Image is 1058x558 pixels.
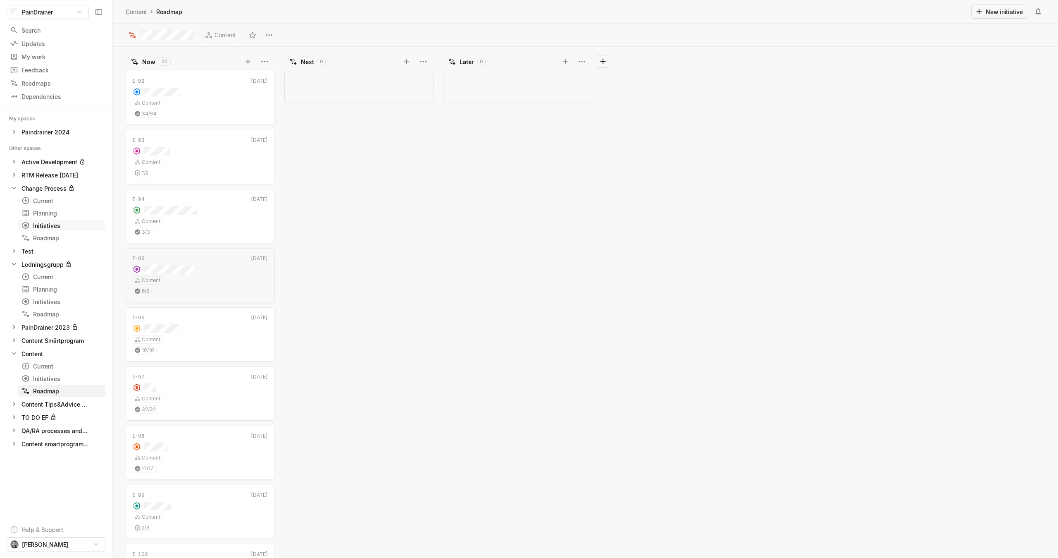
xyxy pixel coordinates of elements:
div: 34 / 34 [133,110,159,118]
div: My work [10,53,102,61]
span: Content [142,454,160,462]
div: I-100 [133,551,148,558]
a: PainDrainer 2023 [7,321,105,333]
div: Paindrainer 2024 [7,126,105,138]
a: Content smärtprogram US [7,438,105,450]
div: Now [142,57,155,66]
a: Ledningsgrupp [7,259,105,270]
a: Content [7,348,105,359]
div: [DATE] [251,314,268,321]
div: 20 [159,57,171,66]
div: Initiatives [21,297,102,306]
div: [DATE] [251,196,268,203]
div: Roadmap [21,310,102,319]
a: Change Process [7,182,105,194]
div: Ledningsgrupp [21,260,64,269]
div: Dependencies [10,92,102,101]
span: Content [214,29,236,41]
button: PainDrainer [7,5,89,19]
a: Initiatives [18,373,105,384]
div: Initiatives [21,221,72,230]
div: Updates [10,39,102,48]
span: Content [142,277,160,284]
a: I-97[DATE]Content32/32 [126,366,275,421]
div: 0 [317,57,326,66]
div: Roadmap [155,6,184,17]
img: erik%20F.jfif [10,540,19,548]
div: Planning [21,285,102,294]
div: grid [126,68,279,558]
a: Current [18,360,105,372]
div: I-98[DATE]Content17/17 [126,423,275,482]
a: Roadmaps [7,77,105,89]
div: My spaces [9,115,45,123]
a: I-92[DATE]Content34/34 [126,71,275,125]
div: I-96 [133,314,145,321]
div: 32 / 32 [133,405,158,414]
a: Current [18,271,105,283]
div: [DATE] [251,137,268,144]
div: Other spaces [9,144,51,153]
div: 17 / 17 [133,465,156,473]
a: My work [7,50,105,63]
a: I-93[DATE]Content1/2 [126,130,275,184]
div: 10 / 10 [133,346,157,354]
div: [DATE] [251,432,268,440]
a: Planning [18,283,105,295]
div: I-94[DATE]Content3/3 [126,187,275,246]
div: I-93[DATE]Content1/2 [126,127,275,187]
div: Next [301,57,314,66]
span: PainDrainer [22,8,53,17]
span: Content [142,218,160,225]
a: QA/RA processes and documents [7,425,105,436]
span: Content [142,336,160,343]
div: I-92 [133,77,145,85]
div: I-98 [133,432,145,440]
div: 1 / 2 [133,169,151,177]
div: [DATE] [251,491,268,499]
a: Dependencies [7,90,105,103]
div: PainDrainer 2023 [21,323,70,332]
div: Content smärtprogram US [21,440,89,448]
div: Current [21,273,102,281]
div: Feedback [10,66,102,74]
div: grid [284,68,437,558]
div: Current [21,196,102,205]
a: Search [7,24,105,36]
a: Test [7,245,105,257]
div: I-97 [133,373,145,381]
div: Initiatives [21,374,102,383]
div: Roadmap [21,234,102,242]
div: I-92[DATE]Content34/34 [126,68,275,127]
a: I-99[DATE]Content2/3 [126,485,275,539]
div: I-95[DATE]Content6/6 [126,246,275,305]
a: Content Smärtprogram [7,335,105,346]
div: Content Tips&Advice US [7,398,105,410]
button: New initiative [971,5,1028,19]
span: [PERSON_NAME] [22,540,68,549]
span: Content [142,158,160,166]
div: I-93 [133,137,145,144]
div: [DATE] [251,373,268,381]
a: I-98[DATE]Content17/17 [126,426,275,480]
div: [DATE] [251,551,268,558]
div: TO DO EF [21,413,48,422]
div: Content [126,7,147,16]
a: TO DO EF [7,412,105,423]
a: Planning [18,207,105,219]
a: Updates [7,37,105,50]
div: I-99 [133,491,145,499]
div: Search [10,26,102,35]
div: Planning [21,209,102,218]
div: [DATE] [251,255,268,262]
a: Feedback [7,64,105,76]
div: Current [21,362,102,371]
